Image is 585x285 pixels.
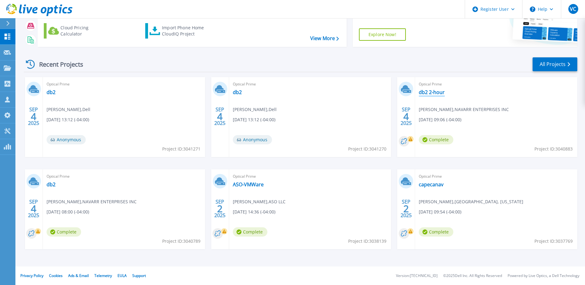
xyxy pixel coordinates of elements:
[400,105,412,128] div: SEP 2025
[233,181,264,188] a: ASO-VMWare
[28,105,39,128] div: SEP 2025
[214,105,226,128] div: SEP 2025
[47,173,201,180] span: Optical Prime
[419,135,453,144] span: Complete
[348,146,386,152] span: Project ID: 3041270
[47,181,56,188] a: db2
[403,206,409,211] span: 2
[534,238,573,245] span: Project ID: 3037769
[162,146,200,152] span: Project ID: 3041271
[214,197,226,220] div: SEP 2025
[533,57,577,71] a: All Projects
[47,116,89,123] span: [DATE] 13:12 (-04:00)
[400,197,412,220] div: SEP 2025
[348,238,386,245] span: Project ID: 3038139
[47,89,56,95] a: db2
[68,273,89,278] a: Ads & Email
[359,28,406,41] a: Explore Now!
[24,57,92,72] div: Recent Projects
[419,89,445,95] a: db2 2-hour
[403,114,409,119] span: 4
[44,23,113,39] a: Cloud Pricing Calculator
[60,25,110,37] div: Cloud Pricing Calculator
[310,35,339,41] a: View More
[233,116,275,123] span: [DATE] 13:12 (-04:00)
[233,209,275,215] span: [DATE] 14:36 (-04:00)
[233,89,242,95] a: db2
[396,274,438,278] li: Version: [TECHNICAL_ID]
[47,227,81,237] span: Complete
[31,206,36,211] span: 4
[217,206,223,211] span: 2
[47,135,86,144] span: Anonymous
[419,209,461,215] span: [DATE] 09:54 (-04:00)
[508,274,579,278] li: Powered by Live Optics, a Dell Technology
[217,114,223,119] span: 4
[570,6,576,11] span: VC
[20,273,43,278] a: Privacy Policy
[233,173,388,180] span: Optical Prime
[94,273,112,278] a: Telemetry
[47,106,90,113] span: [PERSON_NAME] , Dell
[419,106,509,113] span: [PERSON_NAME] , NAVARR ENTERPRISES INC
[233,135,272,144] span: Anonymous
[534,146,573,152] span: Project ID: 3040883
[47,198,137,205] span: [PERSON_NAME] , NAVARR ENTERPRISES INC
[443,274,502,278] li: © 2025 Dell Inc. All Rights Reserved
[419,227,453,237] span: Complete
[233,227,267,237] span: Complete
[49,273,63,278] a: Cookies
[28,197,39,220] div: SEP 2025
[31,114,36,119] span: 4
[162,238,200,245] span: Project ID: 3040789
[419,181,443,188] a: capecanav
[419,173,574,180] span: Optical Prime
[162,25,210,37] div: Import Phone Home CloudIQ Project
[117,273,127,278] a: EULA
[47,81,201,88] span: Optical Prime
[233,81,388,88] span: Optical Prime
[419,198,523,205] span: [PERSON_NAME] , [GEOGRAPHIC_DATA], [US_STATE]
[233,106,277,113] span: [PERSON_NAME] , Dell
[47,209,89,215] span: [DATE] 08:00 (-04:00)
[419,116,461,123] span: [DATE] 09:06 (-04:00)
[233,198,286,205] span: [PERSON_NAME] , ASO LLC
[419,81,574,88] span: Optical Prime
[132,273,146,278] a: Support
